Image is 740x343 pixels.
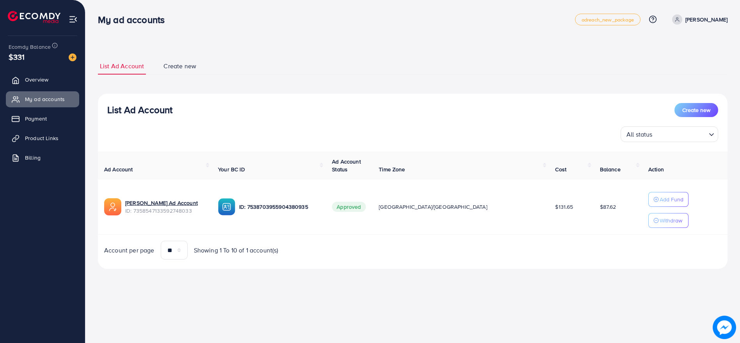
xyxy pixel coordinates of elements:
input: Search for option [655,127,706,140]
span: Your BC ID [218,165,245,173]
span: Create new [163,62,196,71]
p: Withdraw [660,216,682,225]
a: [PERSON_NAME] [669,14,728,25]
img: menu [69,15,78,24]
span: My ad accounts [25,95,65,103]
span: $131.65 [555,203,573,211]
img: ic-ads-acc.e4c84228.svg [104,198,121,215]
span: $87.62 [600,203,616,211]
span: Overview [25,76,48,84]
span: adreach_new_package [582,17,634,22]
a: Overview [6,72,79,87]
span: Billing [25,154,41,162]
p: Add Fund [660,195,683,204]
span: $331 [9,51,25,62]
p: ID: 7538703955904380935 [239,202,319,211]
span: Time Zone [379,165,405,173]
div: <span class='underline'>SAADULLAH KHAN Ad Account </span></br>7358547133592748033 [125,199,206,215]
img: image [713,316,736,339]
span: All status [625,129,654,140]
img: logo [8,11,60,23]
button: Withdraw [648,213,689,228]
span: Showing 1 To 10 of 1 account(s) [194,246,279,255]
span: Ecomdy Balance [9,43,51,51]
span: Account per page [104,246,154,255]
img: ic-ba-acc.ded83a64.svg [218,198,235,215]
span: Ad Account [104,165,133,173]
a: My ad accounts [6,91,79,107]
span: Action [648,165,664,173]
button: Create new [674,103,718,117]
h3: List Ad Account [107,104,172,116]
button: Add Fund [648,192,689,207]
div: Search for option [621,126,718,142]
a: Product Links [6,130,79,146]
span: Create new [682,106,710,114]
span: List Ad Account [100,62,144,71]
span: Approved [332,202,366,212]
a: Payment [6,111,79,126]
span: ID: 7358547133592748033 [125,207,206,215]
a: [PERSON_NAME] Ad Account [125,199,206,207]
span: [GEOGRAPHIC_DATA]/[GEOGRAPHIC_DATA] [379,203,487,211]
span: Product Links [25,134,59,142]
img: image [69,53,76,61]
span: Cost [555,165,566,173]
span: Payment [25,115,47,123]
p: [PERSON_NAME] [685,15,728,24]
span: Balance [600,165,621,173]
a: Billing [6,150,79,165]
h3: My ad accounts [98,14,171,25]
span: Ad Account Status [332,158,361,173]
a: adreach_new_package [575,14,641,25]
